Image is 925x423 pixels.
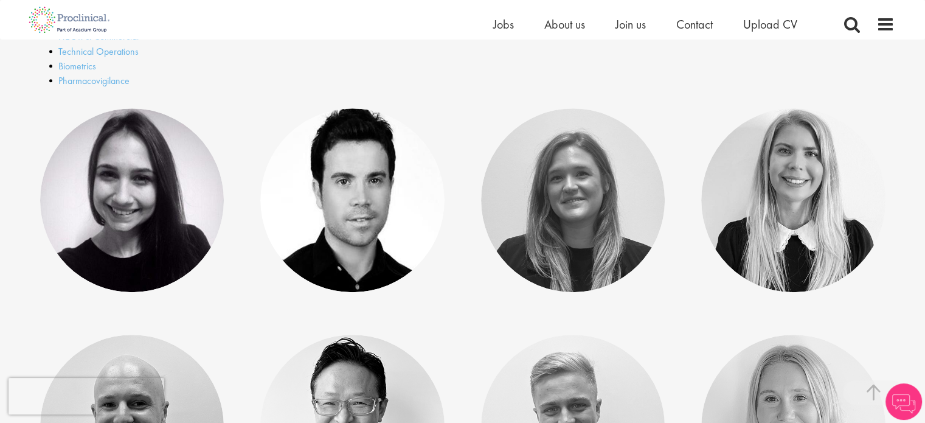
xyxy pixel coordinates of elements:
a: Technical Operations [58,45,139,58]
a: Jobs [493,16,514,32]
a: Join us [615,16,646,32]
a: Contact [676,16,713,32]
a: Pharmacovigilance [58,74,130,87]
iframe: reCAPTCHA [9,378,164,414]
a: HEOR & Commercial [58,30,139,43]
img: Chatbot [885,383,922,420]
a: About us [544,16,585,32]
a: Upload CV [743,16,797,32]
a: Biometrics [58,60,96,72]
